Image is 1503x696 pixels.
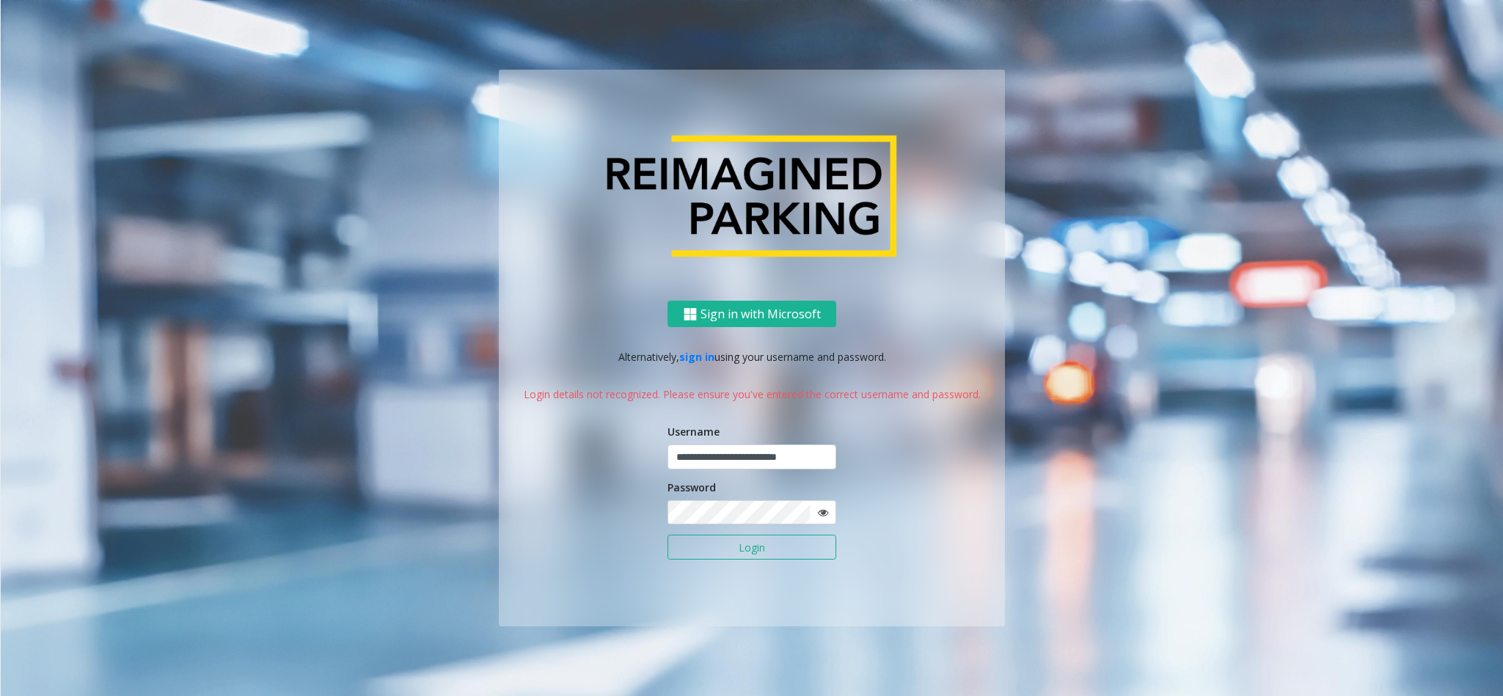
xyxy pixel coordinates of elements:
button: Login [668,535,836,560]
button: Sign in with Microsoft [668,301,836,328]
label: Username [668,424,720,439]
label: Password [668,480,716,495]
p: Alternatively, using your username and password. [513,349,990,365]
p: Login details not recognized. Please ensure you've entered the correct username and password. [513,387,990,402]
a: sign in [679,350,714,364]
